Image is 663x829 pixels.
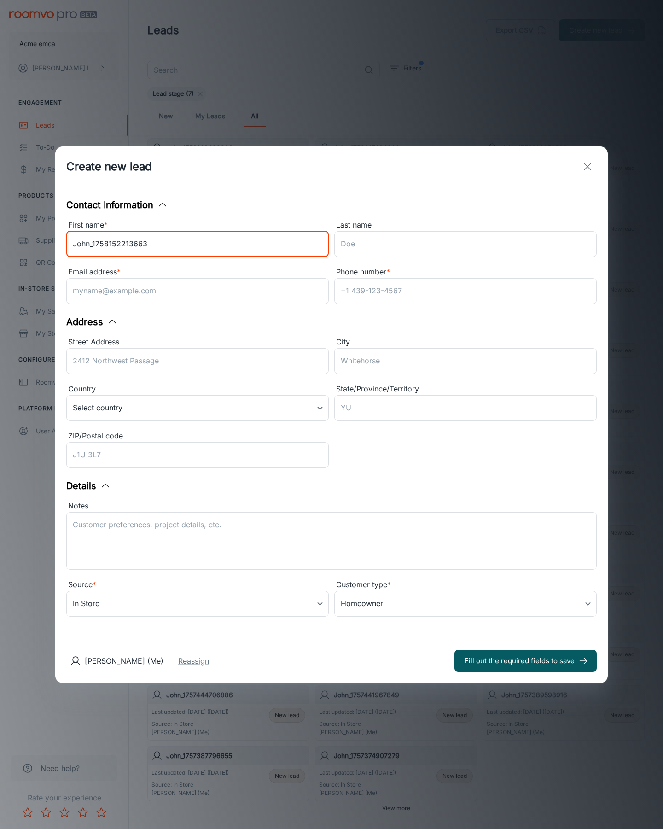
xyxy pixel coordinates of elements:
button: Contact Information [66,198,168,212]
input: 2412 Northwest Passage [66,348,329,374]
input: Whitehorse [334,348,597,374]
div: Last name [334,219,597,231]
div: Homeowner [334,591,597,617]
div: Notes [66,500,597,512]
p: [PERSON_NAME] (Me) [85,655,163,666]
button: Fill out the required fields to save [454,650,597,672]
button: exit [578,158,597,176]
button: Address [66,315,118,329]
input: J1U 3L7 [66,442,329,468]
button: Reassign [178,655,209,666]
button: Details [66,479,111,493]
div: Country [66,383,329,395]
input: YU [334,395,597,421]
div: Select country [66,395,329,421]
input: Doe [334,231,597,257]
div: Customer type [334,579,597,591]
div: ZIP/Postal code [66,430,329,442]
div: Source [66,579,329,591]
input: myname@example.com [66,278,329,304]
div: Street Address [66,336,329,348]
div: City [334,336,597,348]
div: First name [66,219,329,231]
div: Phone number [334,266,597,278]
div: In Store [66,591,329,617]
h1: Create new lead [66,158,152,175]
div: Email address [66,266,329,278]
input: John [66,231,329,257]
div: State/Province/Territory [334,383,597,395]
input: +1 439-123-4567 [334,278,597,304]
